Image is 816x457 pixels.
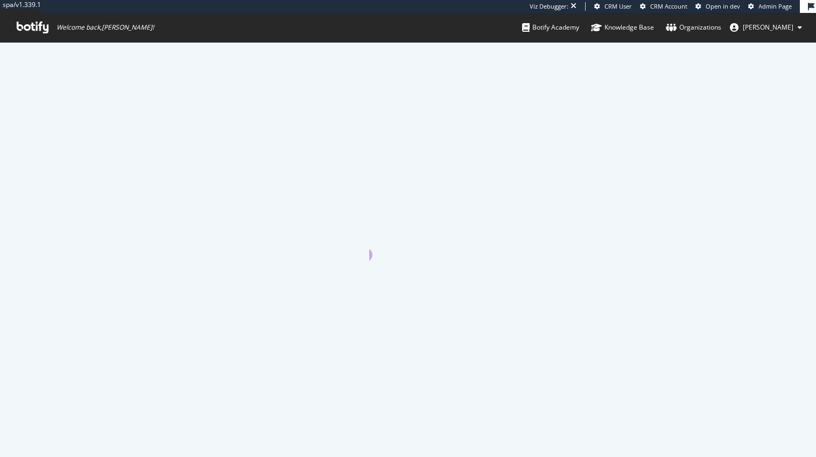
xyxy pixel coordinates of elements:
a: CRM User [594,2,632,11]
span: CRM Account [650,2,687,10]
span: CRM User [604,2,632,10]
span: Welcome back, [PERSON_NAME] ! [57,23,154,32]
a: Botify Academy [522,13,579,42]
div: Organizations [666,22,721,33]
a: Open in dev [695,2,740,11]
div: animation [369,222,447,261]
a: Organizations [666,13,721,42]
div: Viz Debugger: [530,2,568,11]
button: [PERSON_NAME] [721,19,811,36]
a: Admin Page [748,2,792,11]
a: Knowledge Base [591,13,654,42]
span: Open in dev [706,2,740,10]
span: colleen [743,23,793,32]
span: Admin Page [758,2,792,10]
div: Botify Academy [522,22,579,33]
div: Knowledge Base [591,22,654,33]
a: CRM Account [640,2,687,11]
